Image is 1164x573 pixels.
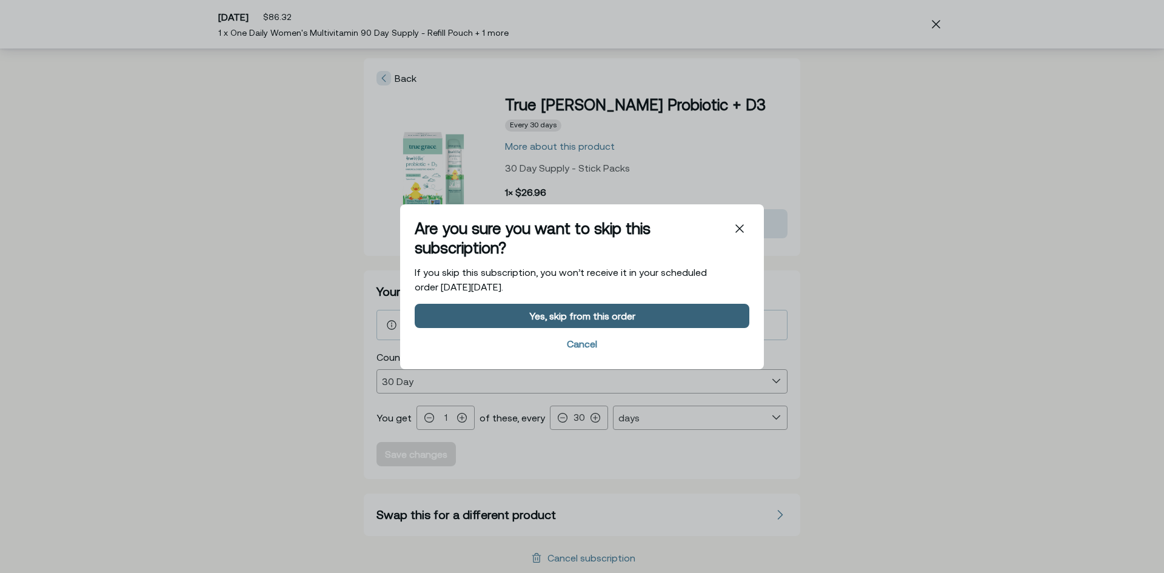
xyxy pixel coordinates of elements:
span: Close [730,219,749,238]
span: Cancel [415,332,749,354]
h1: Are you sure you want to skip this subscription? [415,219,730,258]
div: Yes, skip from this order [529,310,635,320]
button: Yes, skip from this order [415,303,749,327]
div: Cancel [567,338,597,348]
span: If you skip this subscription, you won’t receive it in your scheduled order [DATE][DATE]. [415,266,707,292]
